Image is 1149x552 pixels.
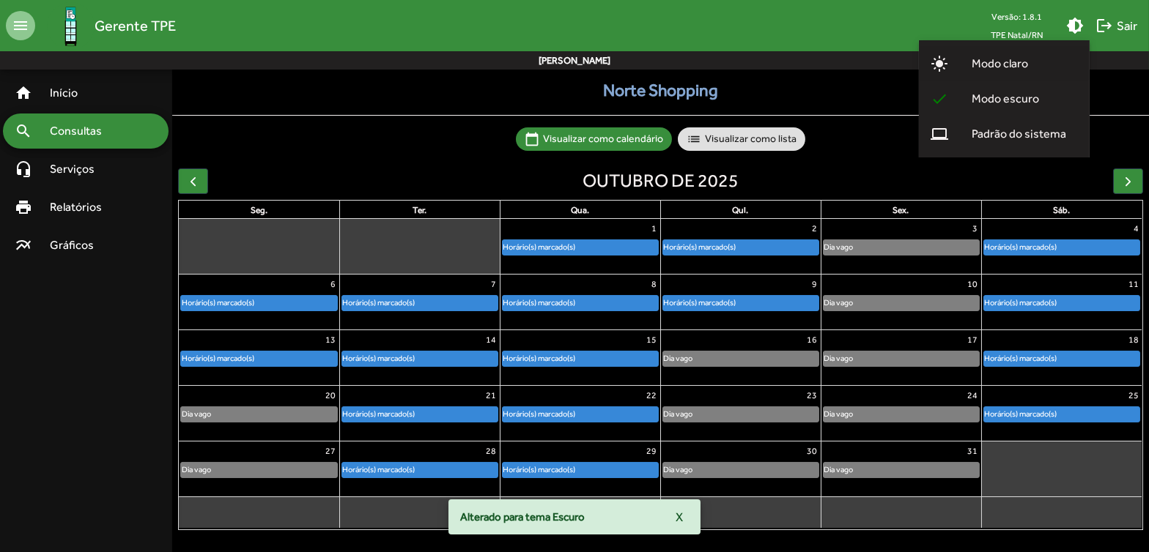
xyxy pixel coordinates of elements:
[960,116,1078,152] span: Padrão do sistema
[931,90,948,108] mat-icon: check
[960,81,1051,116] span: Modo escuro
[960,46,1040,81] span: Modo claro
[931,125,948,143] mat-icon: computer
[931,55,948,72] mat-icon: light_mode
